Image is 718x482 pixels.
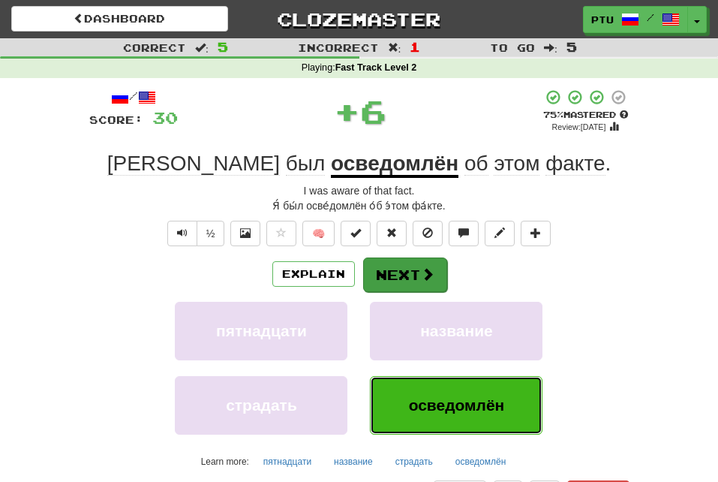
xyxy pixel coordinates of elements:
span: / [647,12,654,23]
span: : [388,42,401,53]
button: Ignore sentence (alt+i) [413,221,443,246]
span: был [286,152,326,176]
span: . [458,152,611,176]
span: [PERSON_NAME] [107,152,280,176]
button: Play sentence audio (ctl+space) [167,221,197,246]
button: пятнадцати [255,450,320,473]
span: 1 [410,39,420,54]
span: Score: [89,113,143,126]
button: ½ [197,221,225,246]
a: Dashboard [11,6,228,32]
a: ptu / [583,6,688,33]
div: Text-to-speech controls [164,221,225,246]
span: To go [490,41,535,54]
span: название [420,322,493,339]
span: осведомлён [409,396,505,414]
button: Discuss sentence (alt+u) [449,221,479,246]
button: Next [363,258,447,292]
span: + [334,89,360,134]
strong: Fast Track Level 2 [335,62,417,73]
button: осведомлён [447,450,515,473]
div: / [89,89,178,107]
span: Correct [123,41,186,54]
span: этом [494,152,539,176]
button: Favorite sentence (alt+f) [266,221,296,246]
span: об [464,152,488,176]
button: страдать [387,450,441,473]
button: Set this sentence to 100% Mastered (alt+m) [341,221,371,246]
span: 5 [218,39,228,54]
button: название [326,450,381,473]
span: ptu [591,13,614,26]
span: : [544,42,557,53]
button: Edit sentence (alt+d) [485,221,515,246]
a: Clozemaster [251,6,467,32]
button: Show image (alt+x) [230,221,260,246]
span: 6 [360,92,386,130]
button: название [370,302,542,360]
span: пятнадцати [216,322,307,339]
span: 75 % [543,110,563,119]
span: : [195,42,209,53]
button: пятнадцати [175,302,347,360]
span: страдать [226,396,297,414]
button: Explain [272,261,355,287]
span: 30 [152,108,178,127]
small: Review: [DATE] [552,122,606,131]
button: осведомлён [370,376,542,435]
div: Я́ бы́л осве́домлён о́б э́том фа́кте. [89,198,629,213]
button: 🧠 [302,221,335,246]
button: страдать [175,376,347,435]
button: Reset to 0% Mastered (alt+r) [377,221,407,246]
button: Add to collection (alt+a) [521,221,551,246]
div: I was aware of that fact. [89,183,629,198]
span: Incorrect [298,41,379,54]
u: осведомлён [331,152,458,178]
small: Learn more: [201,456,249,467]
span: факте [545,152,605,176]
span: 5 [566,39,577,54]
div: Mastered [542,109,629,121]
